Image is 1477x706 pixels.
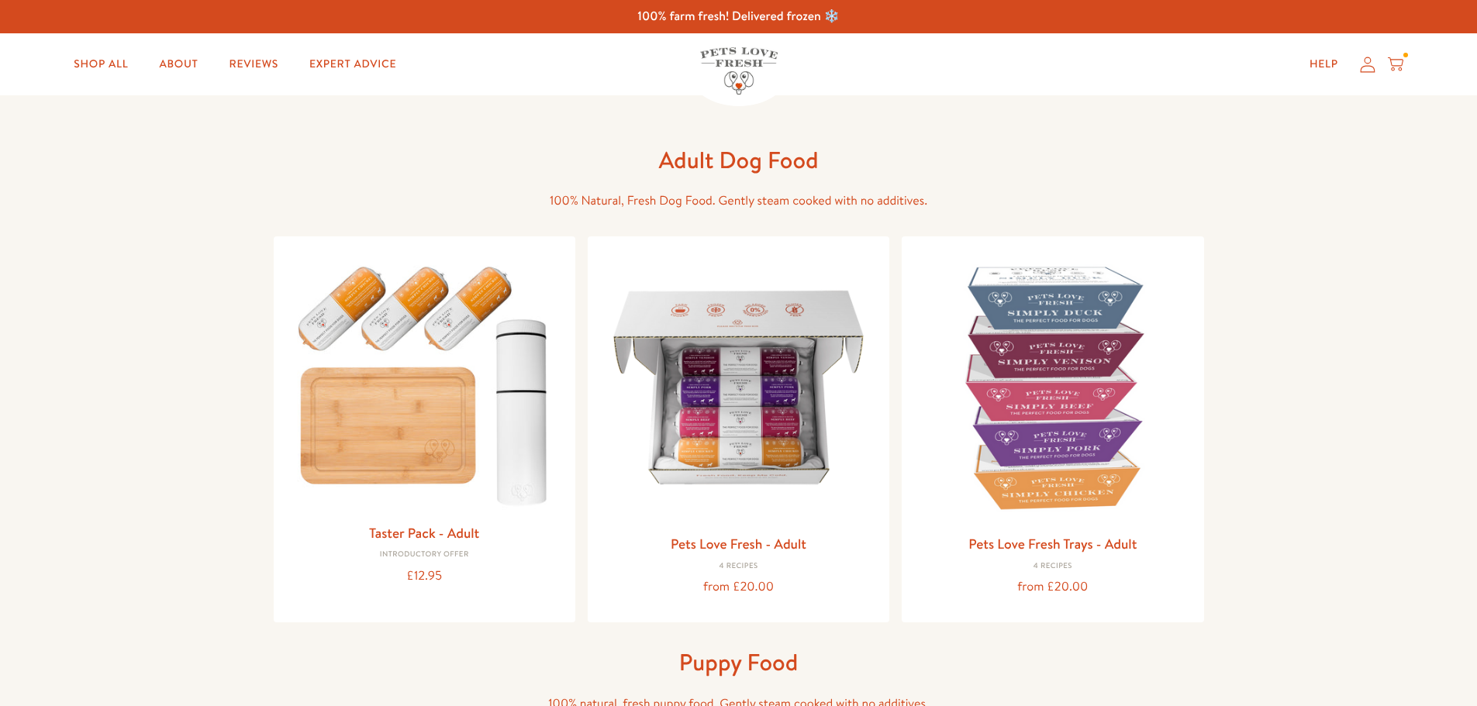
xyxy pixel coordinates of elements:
a: Shop All [61,49,140,80]
a: Help [1297,49,1351,80]
a: Pets Love Fresh Trays - Adult [968,534,1137,553]
img: Pets Love Fresh - Adult [600,249,877,525]
a: Reviews [217,49,291,80]
span: 100% Natural, Fresh Dog Food. Gently steam cooked with no additives. [550,192,927,209]
img: Pets Love Fresh [700,47,778,95]
h1: Puppy Food [491,647,987,677]
div: 4 Recipes [600,562,877,571]
div: from £20.00 [914,577,1191,598]
a: Pets Love Fresh - Adult [671,534,806,553]
img: Taster Pack - Adult [286,249,563,515]
div: 4 Recipes [914,562,1191,571]
h1: Adult Dog Food [491,145,987,175]
div: Introductory Offer [286,550,563,560]
img: Pets Love Fresh Trays - Adult [914,249,1191,525]
div: £12.95 [286,566,563,587]
a: Expert Advice [297,49,409,80]
a: Taster Pack - Adult [369,523,479,542]
div: from £20.00 [600,577,877,598]
a: About [147,49,210,80]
